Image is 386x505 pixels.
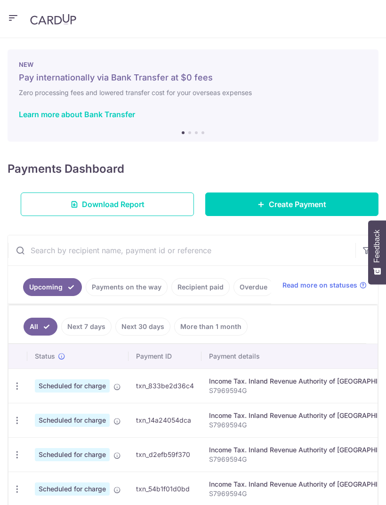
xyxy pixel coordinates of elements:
h6: Zero processing fees and lowered transfer cost for your overseas expenses [19,87,367,98]
span: Scheduled for charge [35,414,110,427]
span: Create Payment [269,199,326,210]
span: Status [35,352,55,361]
span: Scheduled for charge [35,379,110,393]
td: txn_833be2d36c4 [129,369,201,403]
a: Create Payment [205,192,378,216]
img: CardUp [30,14,76,25]
a: Upcoming [23,278,82,296]
button: Feedback - Show survey [368,220,386,284]
a: More than 1 month [174,318,248,336]
a: Recipient paid [171,278,230,296]
span: Read more on statuses [282,281,357,290]
h4: Payments Dashboard [8,160,124,177]
span: Download Report [82,199,145,210]
td: txn_d2efb59f370 [129,437,201,472]
a: Next 7 days [61,318,112,336]
a: Download Report [21,192,194,216]
a: Learn more about Bank Transfer [19,110,135,119]
p: NEW [19,61,367,68]
span: Feedback [373,230,381,263]
a: Read more on statuses [282,281,367,290]
a: Next 30 days [115,318,170,336]
a: Payments on the way [86,278,168,296]
th: Payment ID [129,344,201,369]
h5: Pay internationally via Bank Transfer at $0 fees [19,72,367,83]
td: txn_14a24054dca [129,403,201,437]
a: Overdue [233,278,273,296]
span: Scheduled for charge [35,482,110,496]
span: Scheduled for charge [35,448,110,461]
input: Search by recipient name, payment id or reference [8,235,355,265]
a: All [24,318,57,336]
